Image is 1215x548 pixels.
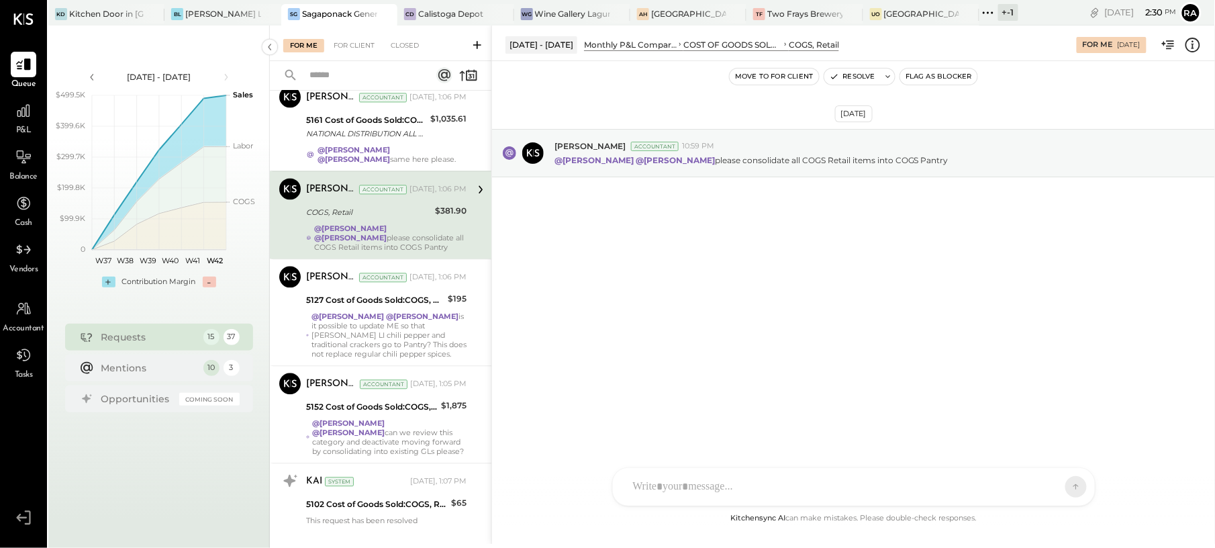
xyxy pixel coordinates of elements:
div: 15 [203,329,220,345]
div: Kitchen Door in [GEOGRAPHIC_DATA] [69,8,144,19]
div: KD [55,8,67,20]
text: $299.7K [56,152,85,161]
text: W37 [95,256,111,265]
text: W39 [139,256,156,265]
div: [DATE] [1118,40,1140,50]
div: Opportunities [101,392,173,406]
div: $195 [448,292,467,306]
div: Accountant [359,273,407,282]
div: Two Frays Brewery [767,8,842,19]
div: [DATE], 1:06 PM [409,92,467,103]
div: [DATE], 1:07 PM [410,476,467,487]
div: Calistoga Depot [418,8,483,19]
a: Vendors [1,237,46,276]
span: Cash [15,218,32,230]
div: Requests [101,330,197,344]
div: $381.90 [435,204,467,218]
div: NATIONAL DISTRIBUTION ALL 718-7062300 NY [306,127,426,140]
div: SG [288,8,300,20]
div: 5161 Cost of Goods Sold:COGS, Retail & Market:COGS, NA Wine & NA Beer [306,113,426,127]
a: Tasks [1,342,46,381]
div: 37 [224,329,240,345]
div: Contribution Margin [122,277,196,287]
span: Balance [9,171,38,183]
div: For Client [327,39,381,52]
text: COGS [233,197,255,206]
div: BL [171,8,183,20]
strong: @[PERSON_NAME] [311,312,384,321]
strong: @[PERSON_NAME] [554,155,634,165]
div: [DATE] [835,105,873,122]
div: Mentions [101,361,197,375]
div: copy link [1088,5,1102,19]
p: please consolidate all COGS Retail items into COGS Pantry [554,154,949,166]
strong: @[PERSON_NAME] [318,145,390,154]
a: Queue [1,52,46,91]
div: - [203,277,216,287]
div: Closed [384,39,426,52]
text: 0 [81,244,85,254]
div: [DATE], 1:06 PM [409,272,467,283]
div: CD [404,8,416,20]
div: This request has been resolved [306,516,467,525]
div: Accountant [359,93,407,102]
button: Flag as Blocker [900,68,977,85]
div: [GEOGRAPHIC_DATA] [651,8,726,19]
span: Vendors [9,264,38,276]
span: Queue [11,79,36,91]
a: P&L [1,98,46,137]
text: W40 [162,256,179,265]
button: Resolve [824,68,881,85]
div: 5102 Cost of Goods Sold:COGS, Retail & Market:COGS, Cheese & Charcuterie [306,498,447,511]
div: $1,875 [441,399,467,412]
strong: @[PERSON_NAME] [314,233,387,242]
div: Accountant [631,142,679,151]
div: [PERSON_NAME] [306,183,356,196]
div: For Me [283,39,324,52]
div: $1,035.61 [430,112,467,126]
div: 5127 Cost of Goods Sold:COGS, House Made Food:COGS, Grab & Go [306,293,444,307]
text: $99.9K [60,214,85,223]
text: W38 [117,256,134,265]
div: 10 [203,360,220,376]
div: System [325,477,354,486]
div: [DATE], 1:06 PM [409,184,467,195]
a: Balance [1,144,46,183]
div: [DATE] - [DATE] [505,36,577,53]
text: W41 [185,256,200,265]
div: [PERSON_NAME] [306,91,356,104]
text: W42 [207,256,223,265]
button: Ra [1180,2,1202,24]
div: COGS, Retail [306,205,431,219]
div: can we review this category and deactivate moving forward by consolidating into existing GLs please? [312,418,467,456]
a: Cash [1,191,46,230]
div: 5152 Cost of Goods Sold:COGS, Retail Bread:COGS, Bakery [306,400,437,414]
div: For Me [1083,40,1113,50]
div: $65 [451,496,467,510]
div: KAI [306,475,322,488]
div: 3 [224,360,240,376]
div: [PERSON_NAME] Latte [185,8,260,19]
span: Tasks [15,369,33,381]
div: Monthly P&L Comparison [584,39,677,50]
span: 10:59 PM [682,141,714,152]
div: COST OF GOODS SOLD (COGS) [683,39,782,50]
strong: @[PERSON_NAME] [386,312,458,321]
div: Uo [870,8,882,20]
div: please consolidate all COGS Retail items into COGS Pantry [314,224,467,252]
div: [GEOGRAPHIC_DATA] [884,8,959,19]
div: [PERSON_NAME] [306,271,356,284]
text: Sales [233,90,253,99]
div: WG [521,8,533,20]
div: same here please. [318,145,467,164]
div: COGS, Retail [789,39,839,50]
div: [DATE] [1105,6,1177,19]
div: Wine Gallery Laguna [535,8,610,19]
span: Accountant [3,323,44,335]
button: Move to for client [730,68,819,85]
a: Accountant [1,296,46,335]
div: Sagaponack General Store [302,8,377,19]
div: Coming Soon [179,393,240,406]
strong: @[PERSON_NAME] [318,154,390,164]
span: [PERSON_NAME] [554,140,626,152]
